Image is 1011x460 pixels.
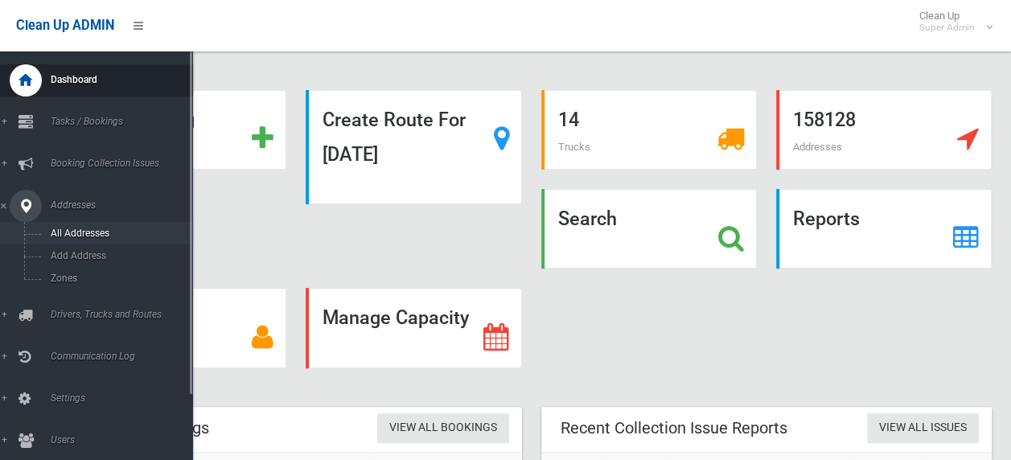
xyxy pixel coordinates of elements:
span: Trucks [558,141,590,153]
span: Addresses [46,199,205,211]
a: Search [541,189,757,269]
a: View All Bookings [377,413,509,443]
span: Users [46,434,205,446]
a: Reports [776,189,992,269]
span: Zones [46,273,191,284]
span: All Addresses [46,228,191,239]
strong: Create Route For [DATE] [323,109,466,166]
a: View All Issues [867,413,979,443]
a: Manage Capacity [306,288,521,368]
span: Tasks / Bookings [46,116,205,127]
span: Add Address [46,250,191,261]
span: Clean Up ADMIN [16,18,114,33]
strong: 14 [558,109,579,131]
span: Clean Up [911,10,991,34]
a: Create Route For [DATE] [306,90,521,204]
strong: Reports [793,207,860,230]
span: Dashboard [46,74,205,85]
span: Booking Collection Issues [46,158,205,169]
a: 14 Trucks [541,90,757,170]
header: Recent Collection Issue Reports [541,413,807,444]
span: Communication Log [46,351,205,362]
span: Addresses [793,141,842,153]
strong: 158128 [793,109,856,131]
strong: Search [558,207,617,230]
span: Drivers, Trucks and Routes [46,309,205,320]
strong: Manage Capacity [323,306,469,329]
a: 158128 Addresses [776,90,992,170]
small: Super Admin [919,22,975,34]
span: Settings [46,392,205,404]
